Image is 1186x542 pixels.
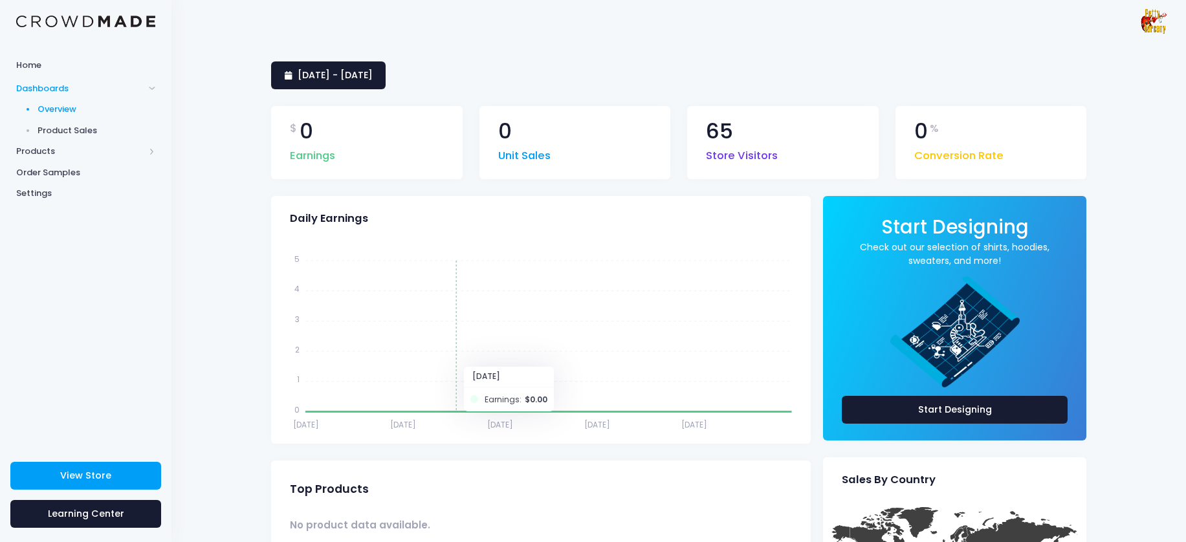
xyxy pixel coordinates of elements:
span: Product Sales [38,124,156,137]
span: [DATE] - [DATE] [298,69,373,81]
tspan: 0 [294,404,300,415]
a: Start Designing [881,224,1029,237]
tspan: [DATE] [390,419,416,430]
a: [DATE] - [DATE] [271,61,386,89]
span: Dashboards [16,82,144,95]
tspan: 1 [297,374,300,385]
tspan: [DATE] [487,419,513,430]
span: View Store [60,469,111,482]
span: Store Visitors [706,142,778,164]
span: $ [290,121,297,136]
span: 65 [706,121,733,142]
tspan: 5 [294,253,300,264]
span: Products [16,145,144,158]
span: Learning Center [48,507,124,520]
a: Learning Center [10,500,161,528]
span: Top Products [290,482,369,496]
tspan: 2 [295,343,300,354]
span: 0 [300,121,313,142]
tspan: [DATE] [293,419,319,430]
span: Home [16,59,155,72]
span: Conversion Rate [914,142,1004,164]
tspan: [DATE] [584,419,610,430]
span: Unit Sales [498,142,551,164]
tspan: 3 [295,313,300,324]
a: Start Designing [842,396,1068,424]
img: Logo [16,16,155,28]
tspan: [DATE] [681,419,707,430]
span: % [930,121,939,136]
span: No product data available. [290,518,430,532]
span: Daily Earnings [290,212,368,225]
a: Check out our selection of shirts, hoodies, sweaters, and more! [842,241,1068,268]
span: 0 [498,121,512,142]
span: Settings [16,187,155,200]
a: View Store [10,462,161,490]
tspan: 4 [294,283,300,294]
span: Earnings [290,142,335,164]
span: Order Samples [16,166,155,179]
span: Sales By Country [842,473,936,486]
span: Start Designing [881,213,1029,240]
span: Overview [38,103,156,116]
img: User [1141,8,1167,34]
span: 0 [914,121,928,142]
